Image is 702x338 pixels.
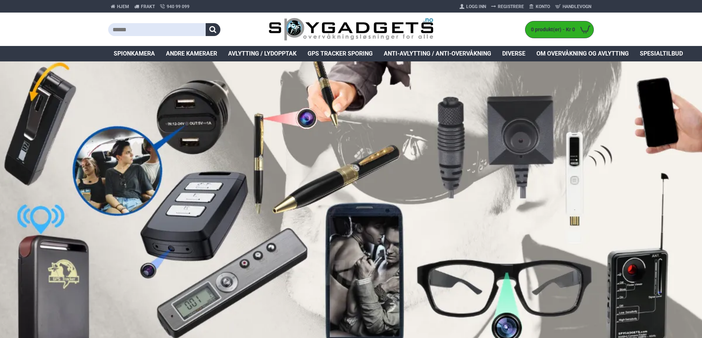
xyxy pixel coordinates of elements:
span: Logg Inn [466,3,486,10]
span: Spesialtilbud [640,49,683,58]
img: SpyGadgets.no [269,18,434,42]
a: Anti-avlytting / Anti-overvåkning [378,46,497,61]
span: Hjem [117,3,129,10]
span: GPS Tracker Sporing [308,49,373,58]
span: Andre kameraer [166,49,217,58]
span: Diverse [502,49,525,58]
a: Om overvåkning og avlytting [531,46,634,61]
span: Registrere [498,3,524,10]
a: Diverse [497,46,531,61]
a: Registrere [489,1,526,13]
span: Avlytting / Lydopptak [228,49,297,58]
span: Handlevogn [563,3,591,10]
a: Avlytting / Lydopptak [223,46,302,61]
span: 940 99 099 [167,3,189,10]
a: Spesialtilbud [634,46,688,61]
span: Frakt [141,3,155,10]
a: Andre kameraer [160,46,223,61]
a: 0 produkt(er) - Kr 0 [525,21,593,38]
span: Spionkamera [114,49,155,58]
span: Konto [536,3,550,10]
a: Logg Inn [457,1,489,13]
span: Om overvåkning og avlytting [536,49,629,58]
span: 0 produkt(er) - Kr 0 [525,26,577,33]
span: Anti-avlytting / Anti-overvåkning [384,49,491,58]
a: Konto [526,1,553,13]
a: Spionkamera [108,46,160,61]
a: Handlevogn [553,1,594,13]
a: GPS Tracker Sporing [302,46,378,61]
